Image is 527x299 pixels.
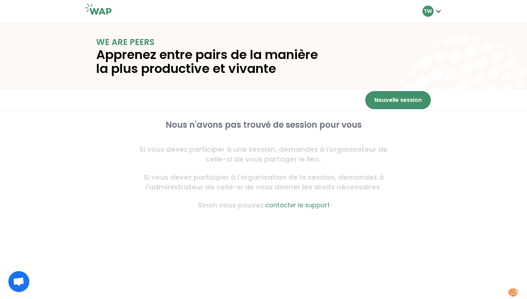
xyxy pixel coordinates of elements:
button: Nouvelle session [365,91,431,109]
a: Ouvrir le chat [8,271,29,292]
button: contacter le support [265,200,330,210]
h2: Apprenez entre pairs de la manière la plus productive et vivante [96,48,330,76]
h1: WE ARE PEERS [96,37,431,48]
h2: Nous n'avons pas trouvé de session pour vous [130,119,397,130]
button: TW [422,6,442,17]
p: Si vous devez participer à une session, demandez à l'organisateur de celle-ci de vous partager le... [130,144,397,164]
p: Sinon vous pouvez [198,200,264,210]
p: Si vous devez participer à l'organisation de la session, demandez à l'administrateur de celle-ci ... [130,172,397,192]
p: TW [424,8,432,15]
